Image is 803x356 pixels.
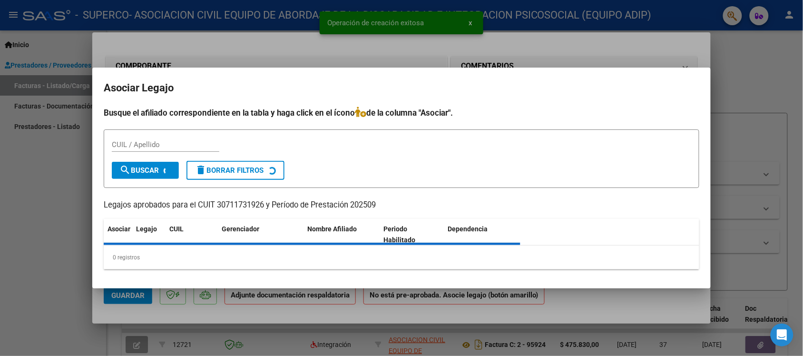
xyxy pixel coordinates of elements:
datatable-header-cell: Nombre Afiliado [304,219,380,250]
span: Dependencia [448,225,488,233]
h2: Asociar Legajo [104,79,699,97]
span: Buscar [119,166,159,175]
datatable-header-cell: Periodo Habilitado [380,219,444,250]
div: 0 registros [104,246,699,269]
mat-icon: delete [195,164,206,176]
mat-icon: search [119,164,131,176]
button: Buscar [112,162,179,179]
datatable-header-cell: CUIL [166,219,218,250]
datatable-header-cell: Asociar [104,219,132,250]
span: Asociar [108,225,130,233]
span: Borrar Filtros [195,166,264,175]
datatable-header-cell: Dependencia [444,219,521,250]
div: Open Intercom Messenger [771,324,793,346]
datatable-header-cell: Legajo [132,219,166,250]
datatable-header-cell: Gerenciador [218,219,304,250]
span: CUIL [169,225,184,233]
h4: Busque el afiliado correspondiente en la tabla y haga click en el ícono de la columna "Asociar". [104,107,699,119]
span: Periodo Habilitado [384,225,416,244]
span: Gerenciador [222,225,259,233]
button: Borrar Filtros [186,161,284,180]
p: Legajos aprobados para el CUIT 30711731926 y Período de Prestación 202509 [104,199,699,211]
span: Nombre Afiliado [307,225,357,233]
span: Legajo [136,225,157,233]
